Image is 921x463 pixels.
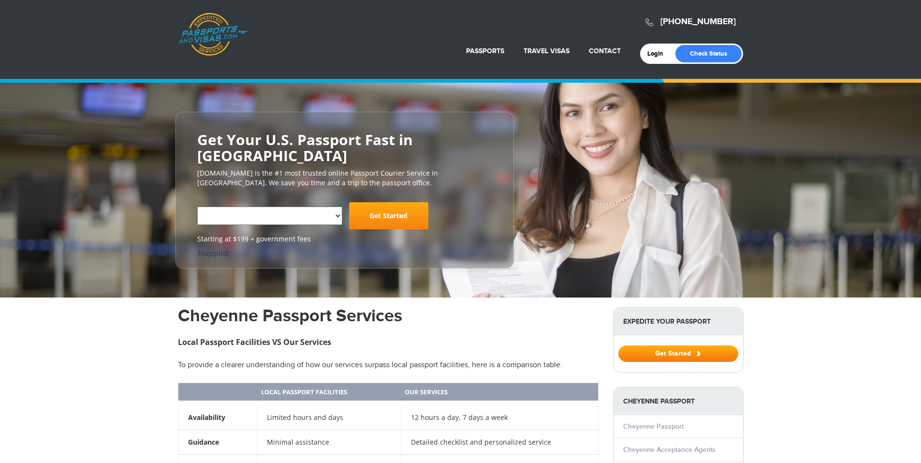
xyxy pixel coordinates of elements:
[614,308,743,335] strong: Expedite Your Passport
[178,307,599,325] h1: Cheyenne Passport Services
[618,345,738,362] button: Get Started
[623,446,716,454] a: Cheyenne Acceptance Agents
[589,47,621,55] a: Contact
[257,383,401,403] th: Local Passport Facilities
[188,437,219,447] strong: Guidance
[197,132,492,164] h2: Get Your U.S. Passport Fast in [GEOGRAPHIC_DATA]
[178,359,599,371] p: To provide a clearer understanding of how our services surpass local passport facilities, here is...
[257,430,401,454] td: Minimal assistance
[524,47,570,55] a: Travel Visas
[647,50,670,58] a: Login
[178,13,247,56] a: Passports & [DOMAIN_NAME]
[401,383,598,403] th: Our Services
[401,403,598,430] td: 12 hours a day, 7 days a week
[623,422,684,431] a: Cheyenne Passport
[466,47,504,55] a: Passports
[618,349,738,357] a: Get Started
[188,413,225,422] strong: Availability
[660,16,736,27] a: [PHONE_NUMBER]
[401,430,598,454] td: Detailed checklist and personalized service
[197,234,492,244] span: Starting at $199 + government fees
[197,249,229,258] a: Trustpilot
[178,336,599,348] h3: Local Passport Facilities VS Our Services
[349,202,428,229] a: Get Started
[614,388,743,415] strong: Cheyenne Passport
[675,45,742,62] a: Check Status
[257,403,401,430] td: Limited hours and days
[197,168,492,188] p: [DOMAIN_NAME] is the #1 most trusted online Passport Courier Service in [GEOGRAPHIC_DATA]. We sav...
